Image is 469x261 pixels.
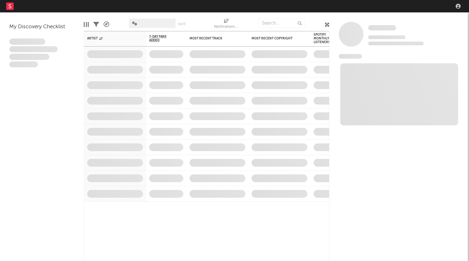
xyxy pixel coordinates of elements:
[368,25,396,31] a: Some Artist
[368,35,405,39] span: Tracking Since: [DATE]
[190,37,236,40] div: Most Recent Track
[149,35,174,42] span: 7-Day Fans Added
[368,42,424,45] span: 0 fans last week
[9,46,58,52] span: Integer aliquet in purus et
[314,33,335,44] div: Spotify Monthly Listeners
[93,16,99,34] div: Filters
[9,38,45,45] span: Lorem ipsum dolor
[84,16,89,34] div: Edit Columns
[252,37,298,40] div: Most Recent Copyright
[368,25,396,30] span: Some Artist
[258,19,305,28] input: Search...
[214,16,239,34] div: Notifications (Artist)
[104,16,109,34] div: A&R Pipeline
[339,54,362,59] span: News Feed
[87,37,134,40] div: Artist
[178,22,186,26] button: Save
[214,23,239,31] div: Notifications (Artist)
[9,54,49,60] span: Praesent ac interdum
[9,23,74,31] div: My Discovery Checklist
[9,61,38,68] span: Aliquam viverra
